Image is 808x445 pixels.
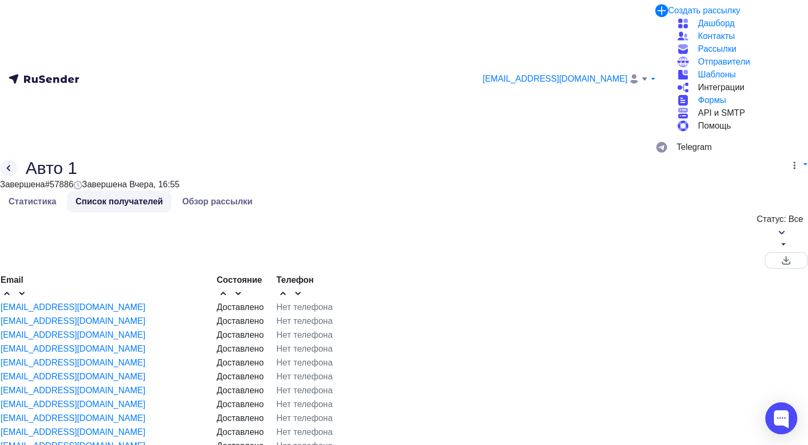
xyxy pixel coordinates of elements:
[1,316,145,325] a: [EMAIL_ADDRESS][DOMAIN_NAME]
[217,356,276,369] div: Доставлено
[174,191,261,212] a: Обзор рассылки
[1,372,145,381] a: [EMAIL_ADDRESS][DOMAIN_NAME]
[677,43,799,55] a: Рассылки
[698,30,735,43] span: Контакты
[1,303,145,312] a: [EMAIL_ADDRESS][DOMAIN_NAME]
[483,73,655,86] a: [EMAIL_ADDRESS][DOMAIN_NAME]
[1,386,145,395] a: [EMAIL_ADDRESS][DOMAIN_NAME]
[698,107,745,120] span: API и SMTP
[277,398,333,411] div: Нет телефона
[217,315,276,328] div: Доставлено
[277,315,333,328] div: Нет телефона
[1,344,145,353] a: [EMAIL_ADDRESS][DOMAIN_NAME]
[668,4,740,17] div: Создать рассылку
[67,191,171,212] a: Список получателей
[217,384,276,397] div: Доставлено
[698,120,731,132] span: Помощь
[1,274,216,300] div: Email
[217,329,276,341] div: Доставлено
[698,43,736,55] span: Рассылки
[483,73,627,85] span: [EMAIL_ADDRESS][DOMAIN_NAME]
[1,330,145,339] a: [EMAIL_ADDRESS][DOMAIN_NAME]
[277,274,333,300] div: Телефон
[277,426,333,439] div: Нет телефона
[1,427,145,436] a: [EMAIL_ADDRESS][DOMAIN_NAME]
[1,400,145,409] a: [EMAIL_ADDRESS][DOMAIN_NAME]
[217,301,276,314] div: Доставлено
[756,212,808,252] button: Статус: Все
[277,412,333,425] div: Нет телефона
[74,178,180,191] div: Завершена Вчера, 16:55
[217,412,276,425] div: Доставлено
[217,343,276,355] div: Доставлено
[698,55,750,68] span: Отправители
[677,68,799,81] a: Шаблоны
[277,343,333,355] div: Нет телефона
[698,17,735,30] span: Дашборд
[26,158,77,178] h2: Авто 1
[677,55,799,68] a: Отправители
[277,301,333,314] div: Нет телефона
[698,94,726,107] span: Формы
[757,213,803,226] div: Статус: Все
[217,398,276,411] div: Доставлено
[277,356,333,369] div: Нет телефона
[1,358,145,367] a: [EMAIL_ADDRESS][DOMAIN_NAME]
[277,329,333,341] div: Нет телефона
[1,414,145,423] a: [EMAIL_ADDRESS][DOMAIN_NAME]
[217,426,276,439] div: Доставлено
[677,141,712,154] span: Telegram
[217,370,276,383] div: Доставлено
[45,178,73,191] div: #57886
[677,94,799,107] a: Формы
[677,17,799,30] a: Дашборд
[698,68,736,81] span: Шаблоны
[277,384,333,397] div: Нет телефона
[217,274,276,300] div: Состояние
[677,30,799,43] a: Контакты
[698,81,744,94] span: Интеграции
[277,370,333,383] div: Нет телефона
